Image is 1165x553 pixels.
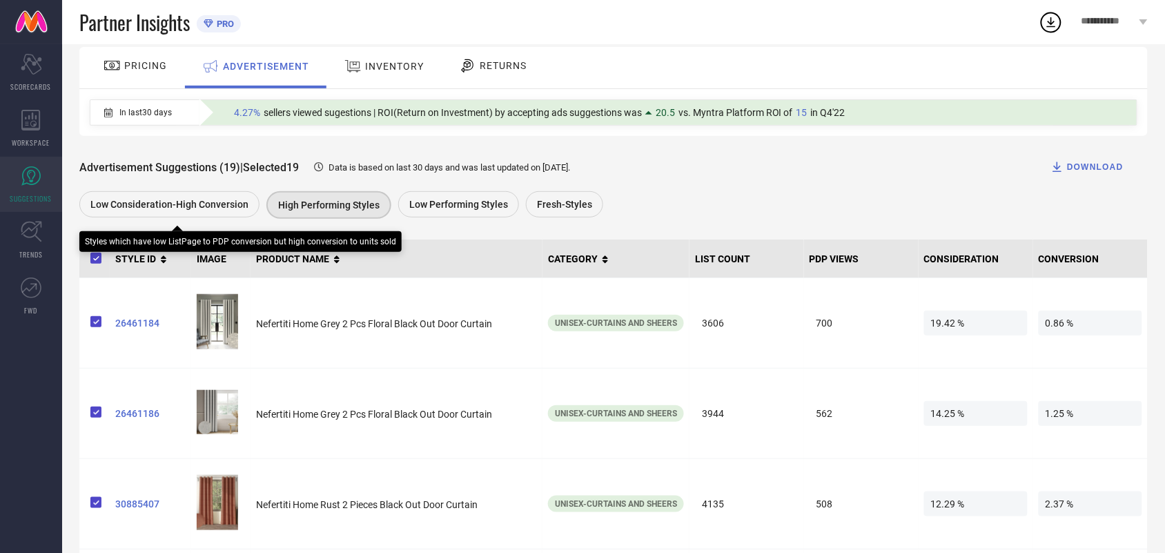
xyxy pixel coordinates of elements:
a: 26461186 [115,408,186,419]
button: DOWNLOAD [1033,153,1141,181]
span: 508 [810,492,913,516]
span: INVENTORY [365,61,424,72]
span: Selected 19 [243,161,299,174]
span: 700 [810,311,913,336]
div: DOWNLOAD [1050,160,1124,174]
span: High Performing Styles [278,200,380,211]
span: 15 [796,107,807,118]
img: 9d5c0363-0153-4869-bacd-c69fda5d869d1702649547892NefertitiHomeGreySetof2FloralBlackOutDoorCurtain... [197,294,238,349]
img: 9xG4yZS7_2abe3812c0ce4770bfdef9be3df70ae1.jpg [197,475,238,530]
span: Advertisement Suggestions (19) [79,161,240,174]
span: SCORECARDS [11,81,52,92]
span: Fresh-Styles [537,199,592,210]
span: | [240,161,243,174]
span: In last 30 days [119,108,172,117]
span: 4135 [695,492,799,516]
span: Low Consideration-High Conversion [90,199,248,210]
th: CONSIDERATION [919,240,1033,278]
span: Nefertiti Home Grey 2 Pcs Floral Black Out Door Curtain [256,409,492,420]
span: 2.37 % [1039,492,1142,516]
span: sellers viewed sugestions | ROI(Return on Investment) by accepting ads suggestions was [264,107,642,118]
th: CONVERSION [1033,240,1148,278]
span: ADVERTISEMENT [223,61,309,72]
span: 3944 [695,401,799,426]
span: Data is based on last 30 days and was last updated on [DATE] . [329,162,570,173]
span: Nefertiti Home Rust 2 Pieces Black Out Door Curtain [256,499,478,510]
span: Partner Insights [79,8,190,37]
span: FWD [25,305,38,316]
span: Nefertiti Home Grey 2 Pcs Floral Black Out Door Curtain [256,318,492,329]
th: STYLE ID [110,240,191,278]
th: PRODUCT NAME [251,240,542,278]
th: CATEGORY [542,240,689,278]
img: 322175a6-2dad-4564-98b9-8aecc72acd311702649552726NefertitiHomeGreySetof2FloralBlackOutDoorCurtain... [197,385,238,440]
span: 3606 [695,311,799,336]
span: in Q4'22 [811,107,845,118]
div: Open download list [1039,10,1064,35]
span: 14.25 % [924,401,1028,426]
th: IMAGE [191,240,251,278]
span: Unisex-Curtains and Sheers [555,318,677,328]
span: 562 [810,401,913,426]
span: RETURNS [480,60,527,71]
span: 19.42 % [924,311,1028,336]
span: vs. Myntra Platform ROI of [678,107,793,118]
a: 30885407 [115,498,186,510]
span: 4.27% [234,107,260,118]
span: PRO [213,19,234,29]
div: Styles which have low ListPage to PDP conversion but high conversion to units sold [85,237,396,246]
th: PDP VIEWS [804,240,919,278]
th: LIST COUNT [689,240,804,278]
span: 0.86 % [1039,311,1142,336]
div: Percentage of sellers who have viewed suggestions for the current Insight Type [227,104,852,122]
span: 20.5 [656,107,675,118]
span: 1.25 % [1039,401,1142,426]
span: 12.29 % [924,492,1028,516]
span: WORKSPACE [12,137,50,148]
span: SUGGESTIONS [10,193,52,204]
span: Low Performing Styles [409,199,508,210]
a: 26461184 [115,318,186,329]
span: TRENDS [19,249,43,260]
span: Unisex-Curtains and Sheers [555,499,677,509]
span: PRICING [124,60,167,71]
span: Unisex-Curtains and Sheers [555,409,677,418]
